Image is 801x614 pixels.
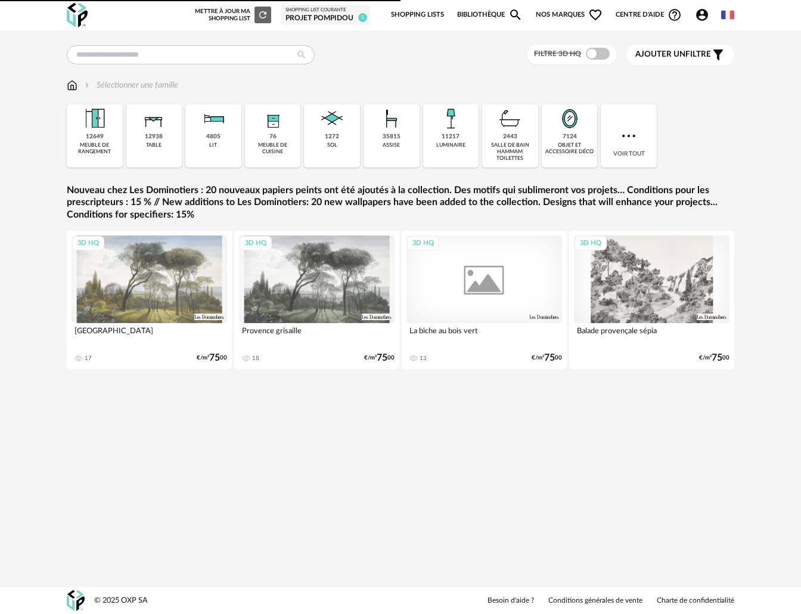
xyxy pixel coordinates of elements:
div: lit [209,142,217,148]
div: Shopping List courante [285,7,365,13]
div: 12938 [145,133,163,141]
span: 75 [377,354,387,362]
div: €/m² 00 [699,354,729,362]
div: 11217 [442,133,460,141]
img: Table.png [139,104,168,133]
div: 3D HQ [575,236,607,251]
div: Projet Pompidou [285,14,365,23]
div: 3D HQ [240,236,272,251]
div: 13 [420,355,427,362]
a: BibliothèqueMagnify icon [457,2,523,27]
span: 75 [712,354,722,362]
img: Meuble%20de%20rangement.png [80,104,109,133]
div: meuble de cuisine [249,142,297,156]
img: Literie.png [199,104,228,133]
div: 35815 [383,133,401,141]
img: Luminaire.png [436,104,465,133]
span: Filter icon [711,48,725,62]
div: Mettre à jour ma Shopping List [195,7,271,23]
div: table [146,142,162,148]
div: assise [383,142,400,148]
span: Account Circle icon [695,8,715,22]
a: Besoin d'aide ? [488,596,534,606]
span: Centre d'aideHelp Circle Outline icon [616,8,682,22]
img: more.7b13dc1.svg [619,126,638,145]
img: Miroir.png [555,104,584,133]
span: 75 [209,354,220,362]
div: objet et accessoire déco [545,142,594,156]
img: OXP [67,3,88,27]
div: 4805 [206,133,221,141]
div: 76 [269,133,277,141]
a: 3D HQ Provence grisaille 18 €/m²7500 [234,231,399,369]
img: Assise.png [377,104,406,133]
div: sol [327,142,337,148]
div: €/m² 00 [364,354,395,362]
span: 5 [358,13,367,22]
div: 3D HQ [72,236,104,251]
div: 2443 [503,133,517,141]
img: Salle%20de%20bain.png [496,104,524,133]
div: 18 [252,355,259,362]
div: 1272 [325,133,339,141]
span: Ajouter un [635,50,685,58]
span: 75 [544,354,555,362]
img: OXP [67,590,85,611]
a: 3D HQ [GEOGRAPHIC_DATA] 17 €/m²7500 [67,231,232,369]
span: filtre [635,49,711,60]
div: La biche au bois vert [406,323,562,347]
span: Magnify icon [508,8,523,22]
img: svg+xml;base64,PHN2ZyB3aWR0aD0iMTYiIGhlaWdodD0iMTciIHZpZXdCb3g9IjAgMCAxNiAxNyIgZmlsbD0ibm9uZSIgeG... [67,79,77,91]
a: Charte de confidentialité [657,596,734,606]
a: 3D HQ La biche au bois vert 13 €/m²7500 [402,231,567,369]
img: svg+xml;base64,PHN2ZyB3aWR0aD0iMTYiIGhlaWdodD0iMTYiIHZpZXdCb3g9IjAgMCAxNiAxNiIgZmlsbD0ibm9uZSIgeG... [82,79,92,91]
div: meuble de rangement [70,142,119,156]
div: © 2025 OXP SA [94,596,148,606]
span: Heart Outline icon [588,8,603,22]
a: 3D HQ Balade provençale sépia €/m²7500 [569,231,734,369]
span: Refresh icon [257,12,268,18]
div: 7124 [563,133,577,141]
div: €/m² 00 [532,354,562,362]
div: Balade provençale sépia [574,323,729,347]
div: luminaire [436,142,465,148]
a: Nouveau chez Les Dominotiers : 20 nouveaux papiers peints ont été ajoutés à la collection. Des mo... [67,184,734,221]
a: Shopping List courante Projet Pompidou 5 [285,7,365,23]
div: 3D HQ [407,236,439,251]
div: Voir tout [601,104,657,168]
div: 17 [85,355,92,362]
span: Help Circle Outline icon [667,8,682,22]
img: Sol.png [318,104,346,133]
div: €/m² 00 [197,354,227,362]
div: Provence grisaille [239,323,395,347]
div: Sélectionner une famille [82,79,178,91]
span: Nos marques [536,2,603,27]
a: Shopping Lists [391,2,444,27]
span: Account Circle icon [695,8,709,22]
div: [GEOGRAPHIC_DATA] [72,323,227,347]
div: salle de bain hammam toilettes [486,142,535,162]
img: fr [721,8,734,21]
span: Filtre 3D HQ [534,50,581,57]
a: Conditions générales de vente [548,596,642,606]
button: Ajouter unfiltre Filter icon [626,45,734,65]
img: Rangement.png [259,104,287,133]
div: 12649 [86,133,104,141]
